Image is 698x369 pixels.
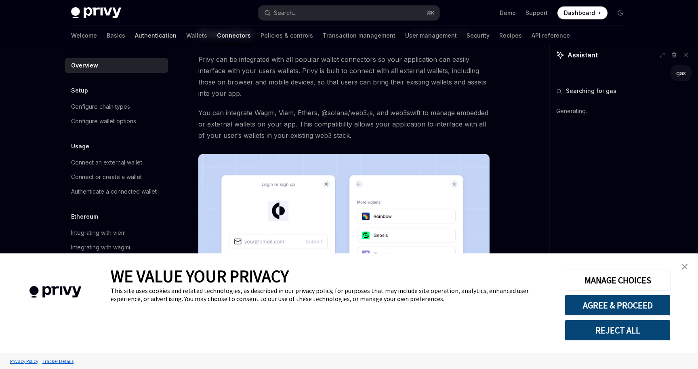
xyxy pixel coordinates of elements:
span: Searching for gas [566,87,616,95]
img: close banner [682,264,687,270]
a: Integrating with viem [65,226,168,240]
a: Configure chain types [65,99,168,114]
div: Search... [274,8,296,18]
button: Open search [259,6,439,20]
a: Wallets [186,26,207,45]
button: AGREE & PROCEED [565,295,671,316]
span: WE VALUE YOUR PRIVACY [111,266,289,287]
a: close banner [677,259,693,275]
div: Configure wallet options [71,116,136,126]
div: Connect or create a wallet [71,172,142,182]
h5: Usage [71,141,89,151]
div: Integrating with viem [71,228,126,238]
a: Welcome [71,26,97,45]
div: gas [676,69,686,77]
a: Connect or create a wallet [65,170,168,184]
img: company logo [12,274,99,310]
a: Support [526,9,548,17]
span: You can integrate Wagmi, Viem, Ethers, @solana/web3.js, and web3swift to manage embedded or exter... [198,107,490,141]
a: Transaction management [323,26,395,45]
a: Integrating with wagmi [65,240,168,255]
a: Connectors [217,26,251,45]
div: Integrating with wagmi [71,242,130,252]
a: Authenticate a connected wallet [65,184,168,199]
a: User management [405,26,457,45]
h5: Setup [71,86,88,95]
span: ⌘ K [426,10,435,16]
div: Authenticate a connected wallet [71,187,157,196]
button: REJECT ALL [565,320,671,341]
img: Connectors3 [198,154,490,362]
div: Overview [71,61,98,70]
div: This site uses cookies and related technologies, as described in our privacy policy, for purposes... [111,287,553,303]
a: Demo [500,9,516,17]
div: Configure chain types [71,102,130,112]
div: Generating. [556,101,692,122]
h5: Ethereum [71,212,98,221]
a: Recipes [499,26,522,45]
a: Policies & controls [261,26,313,45]
a: Authentication [135,26,177,45]
span: Dashboard [564,9,595,17]
span: Assistant [568,50,598,60]
a: Tracker Details [40,354,76,368]
a: Connect an external wallet [65,155,168,170]
button: MANAGE CHOICES [565,270,671,291]
div: Connect an external wallet [71,158,142,167]
span: Privy can be integrated with all popular wallet connectors so your application can easily interfa... [198,54,490,99]
a: Configure wallet options [65,114,168,129]
button: Searching for gas [556,87,692,95]
img: dark logo [71,7,121,19]
a: Overview [65,58,168,73]
a: Basics [107,26,125,45]
button: Toggle dark mode [614,6,627,19]
a: Privacy Policy [8,354,40,368]
a: Dashboard [557,6,608,19]
a: API reference [532,26,570,45]
a: Security [467,26,490,45]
